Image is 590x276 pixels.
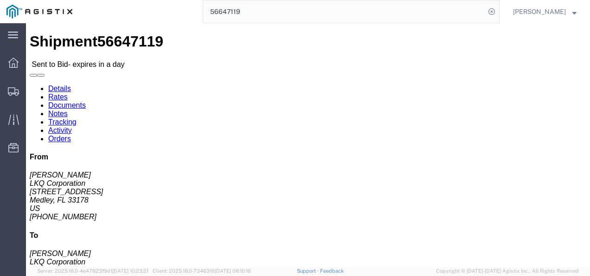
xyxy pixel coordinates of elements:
iframe: FS Legacy Container [26,23,590,266]
a: Support [297,268,320,274]
span: Server: 2025.18.0-4e47823f9d1 [37,268,148,274]
span: [DATE] 10:23:21 [112,268,148,274]
span: [DATE] 08:10:16 [215,268,251,274]
button: [PERSON_NAME] [513,6,577,17]
a: Feedback [320,268,344,274]
img: logo [6,5,72,19]
span: Copyright © [DATE]-[DATE] Agistix Inc., All Rights Reserved [436,267,579,275]
input: Search for shipment number, reference number [203,0,485,23]
span: Nathan Seeley [513,7,566,17]
span: Client: 2025.18.0-7346316 [153,268,251,274]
